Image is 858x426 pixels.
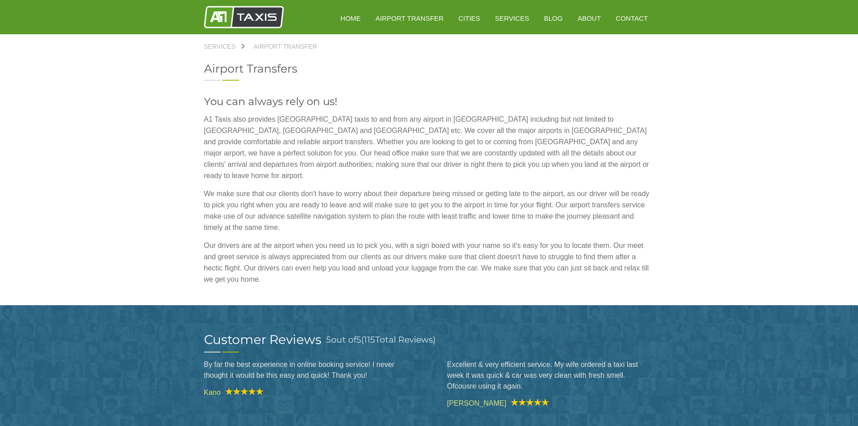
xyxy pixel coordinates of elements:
span: 5 [356,334,361,345]
blockquote: Excellent & very efficient service. My wife ordered a taxi last week it was quick & car was very ... [447,353,654,399]
span: 115 [364,334,375,345]
h2: Airport Transfers [204,63,654,74]
a: Blog [538,7,569,29]
p: Our drivers are at the airport when you need us to pick you, with a sign board with your name so ... [204,240,654,285]
img: A1 Taxis Review [506,399,549,406]
a: Airport Transfer [245,43,326,50]
h3: out of ( Total Reviews) [326,333,436,346]
a: HOME [334,7,367,29]
span: Services [204,43,236,50]
a: Airport Transfer [369,7,450,29]
img: A1 Taxis Review [221,388,263,395]
cite: Kano [204,388,411,396]
a: Services [204,43,245,50]
a: About [571,7,607,29]
h2: Customer Reviews [204,333,322,346]
span: Airport Transfer [254,43,317,50]
blockquote: By far the best experience in online booking service! I never thought it would be this easy and q... [204,353,411,388]
p: A1 Taxis also provides [GEOGRAPHIC_DATA] taxis to and from any airport in [GEOGRAPHIC_DATA] inclu... [204,114,654,181]
span: 5 [326,334,331,345]
a: Services [489,7,536,29]
img: A1 Taxis [204,6,284,28]
a: Contact [609,7,654,29]
a: Cities [452,7,486,29]
cite: [PERSON_NAME] [447,399,654,407]
p: We make sure that our clients don't have to worry about their departure being missed or getting l... [204,188,654,233]
h3: You can always rely on us! [204,96,654,107]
